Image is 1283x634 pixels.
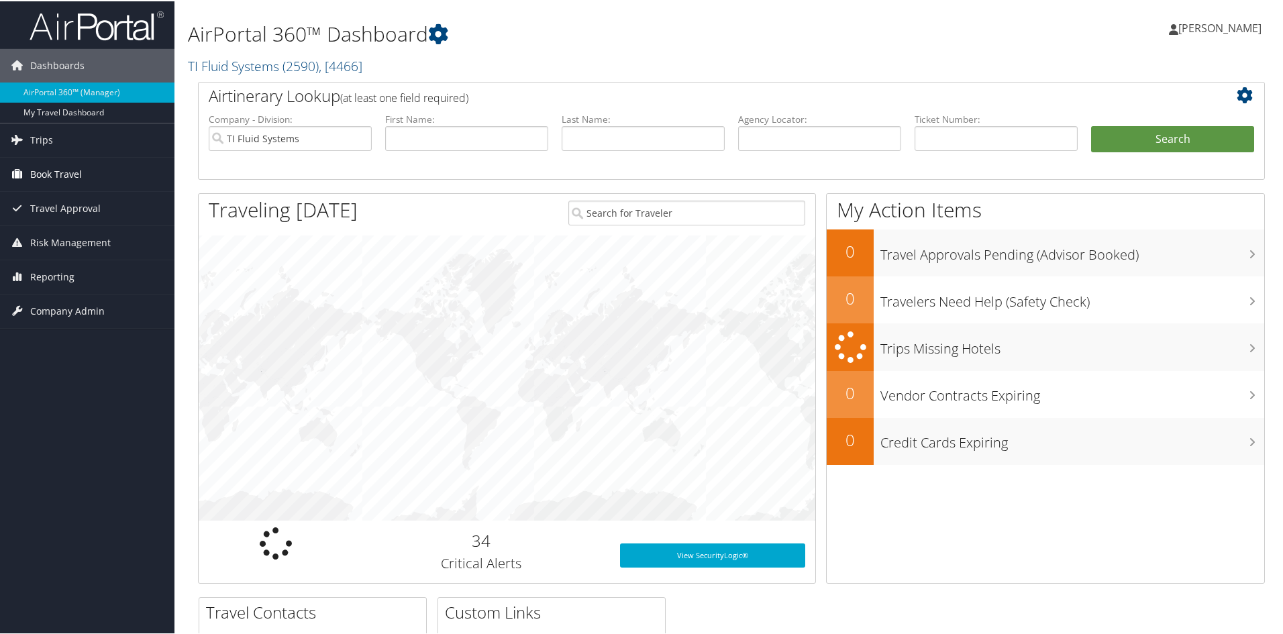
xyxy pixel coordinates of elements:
span: , [ 4466 ] [319,56,362,74]
span: Risk Management [30,225,111,258]
a: View SecurityLogic® [620,542,805,566]
span: Trips [30,122,53,156]
span: ( 2590 ) [283,56,319,74]
span: Company Admin [30,293,105,327]
h2: Travel Contacts [206,600,426,623]
h1: AirPortal 360™ Dashboard [188,19,913,47]
label: Ticket Number: [915,111,1078,125]
span: Travel Approval [30,191,101,224]
label: Company - Division: [209,111,372,125]
h3: Critical Alerts [363,553,600,572]
h2: 0 [827,286,874,309]
button: Search [1091,125,1254,152]
h2: 34 [363,528,600,551]
h3: Travelers Need Help (Safety Check) [880,284,1264,310]
a: 0Travelers Need Help (Safety Check) [827,275,1264,322]
h2: 0 [827,380,874,403]
span: Reporting [30,259,74,293]
a: 0Travel Approvals Pending (Advisor Booked) [827,228,1264,275]
input: Search for Traveler [568,199,805,224]
a: TI Fluid Systems [188,56,362,74]
label: Last Name: [562,111,725,125]
span: [PERSON_NAME] [1178,19,1262,34]
h2: Custom Links [445,600,665,623]
h1: My Action Items [827,195,1264,223]
h2: 0 [827,239,874,262]
h3: Travel Approvals Pending (Advisor Booked) [880,237,1264,263]
span: Book Travel [30,156,82,190]
h3: Credit Cards Expiring [880,425,1264,451]
h3: Vendor Contracts Expiring [880,378,1264,404]
img: airportal-logo.png [30,9,164,40]
span: (at least one field required) [340,89,468,104]
label: Agency Locator: [738,111,901,125]
h3: Trips Missing Hotels [880,331,1264,357]
a: 0Vendor Contracts Expiring [827,370,1264,417]
a: 0Credit Cards Expiring [827,417,1264,464]
h2: 0 [827,427,874,450]
a: Trips Missing Hotels [827,322,1264,370]
label: First Name: [385,111,548,125]
a: [PERSON_NAME] [1169,7,1275,47]
h2: Airtinerary Lookup [209,83,1166,106]
h1: Traveling [DATE] [209,195,358,223]
span: Dashboards [30,48,85,81]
